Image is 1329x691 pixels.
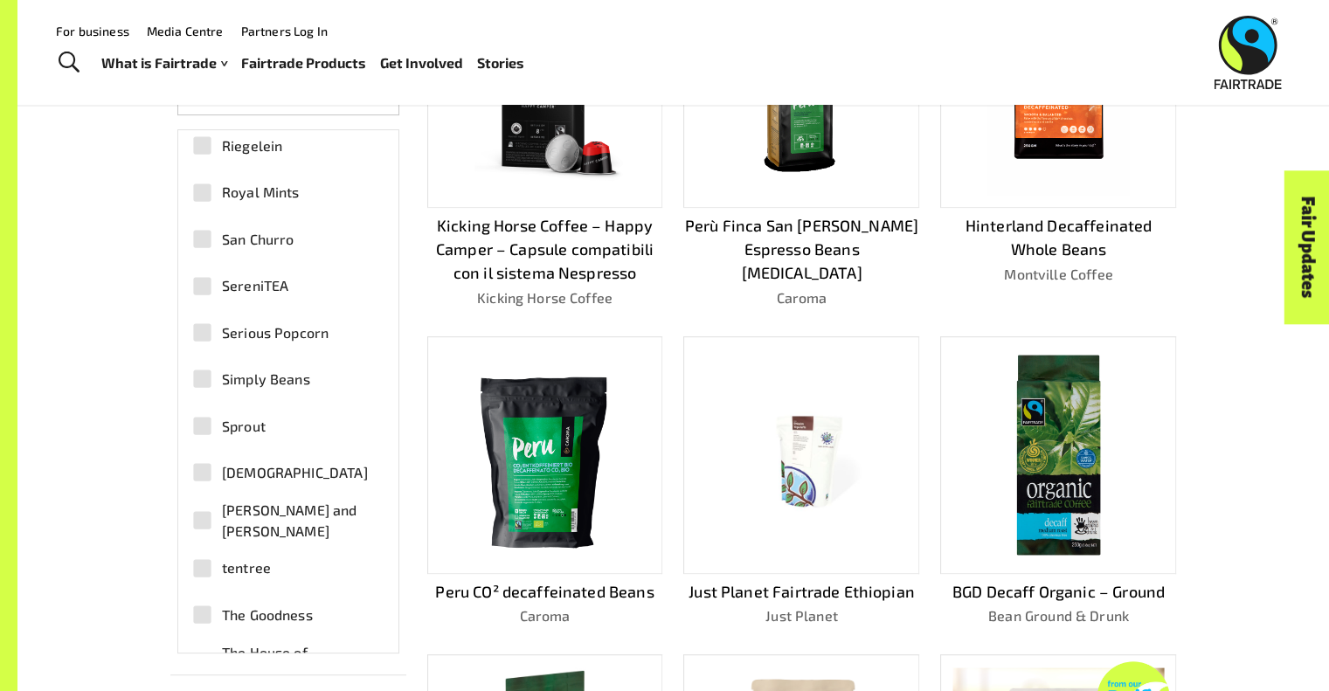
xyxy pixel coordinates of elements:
span: Riegelein [222,135,282,156]
p: Just Planet Fairtrade Ethiopian [683,580,919,604]
span: Simply Beans [222,369,310,390]
p: Caroma [427,605,663,626]
a: Get Involved [380,51,463,76]
a: BGD Decaff Organic – GroundBean Ground & Drunk [940,336,1176,627]
a: Media Centre [147,24,224,38]
p: Bean Ground & Drunk [940,605,1176,626]
span: San Churro [222,229,294,250]
span: Serious Popcorn [222,322,329,343]
span: Royal Mints [222,182,300,203]
span: [DEMOGRAPHIC_DATA] [222,462,368,483]
p: BGD Decaff Organic – Ground [940,580,1176,604]
a: Partners Log In [241,24,328,38]
p: Perù Finca San [PERSON_NAME] Espresso Beans [MEDICAL_DATA] [683,214,919,285]
p: Caroma [683,287,919,308]
p: Montville Coffee [940,264,1176,285]
p: Peru CO² decaffeinated Beans [427,580,663,604]
p: Kicking Horse Coffee – Happy Camper – Capsule compatibili con il sistema Nespresso [427,214,663,285]
p: Hinterland Decaffeinated Whole Beans [940,214,1176,261]
span: SereniTEA [222,275,288,296]
span: Sprout [222,416,266,437]
p: Kicking Horse Coffee [427,287,663,308]
p: Just Planet [683,605,919,626]
a: What is Fairtrade [101,51,227,76]
img: Fairtrade Australia New Zealand logo [1215,16,1282,89]
a: For business [56,24,129,38]
a: Toggle Search [47,41,90,85]
a: Just Planet Fairtrade EthiopianJust Planet [683,336,919,627]
span: tentree [222,557,271,578]
a: Fairtrade Products [241,51,366,76]
span: The Goodness [222,605,313,625]
a: Stories [477,51,524,76]
a: Peru CO² decaffeinated BeansCaroma [427,336,663,627]
span: The House of [PERSON_NAME] [222,642,375,684]
span: [PERSON_NAME] and [PERSON_NAME] [222,500,375,542]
